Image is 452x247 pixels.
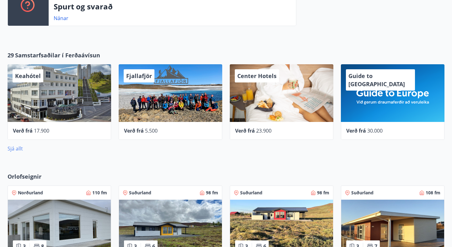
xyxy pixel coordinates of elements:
[237,72,277,80] span: Center Hotels
[346,127,366,134] span: Verð frá
[34,127,49,134] span: 17.900
[54,15,68,22] a: Nánar
[426,190,440,196] span: 108 fm
[351,190,374,196] span: Suðurland
[8,51,14,59] span: 29
[126,72,152,80] span: Fjallafjör
[348,72,405,88] span: Guide to [GEOGRAPHIC_DATA]
[367,127,383,134] span: 30.000
[15,51,100,59] span: Samstarfsaðilar í Ferðaávísun
[317,190,329,196] span: 98 fm
[240,190,262,196] span: Suðurland
[92,190,107,196] span: 110 fm
[129,190,151,196] span: Suðurland
[235,127,255,134] span: Verð frá
[206,190,218,196] span: 98 fm
[13,127,33,134] span: Verð frá
[145,127,158,134] span: 5.500
[256,127,272,134] span: 23.900
[124,127,144,134] span: Verð frá
[15,72,41,80] span: Keahótel
[8,145,23,152] a: Sjá allt
[54,1,291,12] p: Spurt og svarað
[8,172,41,181] span: Orlofseignir
[18,190,43,196] span: Norðurland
